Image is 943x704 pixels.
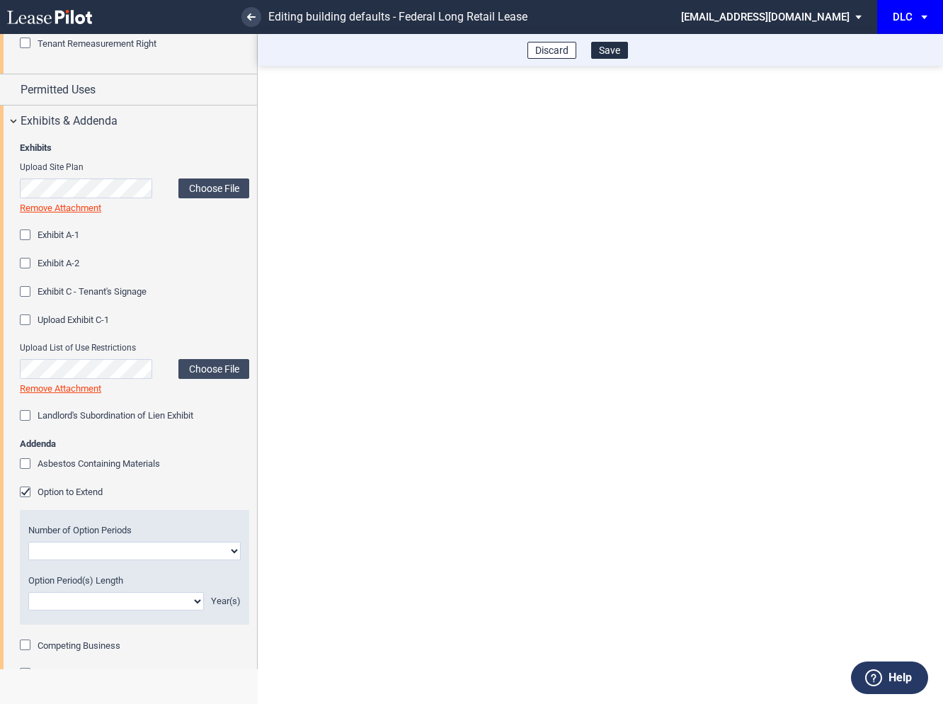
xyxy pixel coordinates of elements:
[20,285,147,300] md-checkbox: Exhibit C - Tenant's Signage
[38,229,79,240] span: Exhibit A-1
[20,203,101,213] a: Remove Attachment
[28,575,123,586] span: Option Period(s) Length
[20,37,156,51] md-checkbox: Tenant Remeasurement Right
[28,525,132,535] span: Number of Option Periods
[888,669,912,687] label: Help
[38,38,156,49] span: Tenant Remeasurement Right
[38,487,103,497] span: Option to Extend
[38,314,109,325] span: Upload Exhibit C-1
[21,81,96,98] span: Permitted Uses
[20,639,120,653] md-checkbox: Competing Business
[20,438,56,449] b: Addenda
[20,342,249,354] span: Upload List of Use Restrictions
[893,11,913,23] div: DLC
[38,410,193,421] span: Landlord's Subordination of Lien Exhibit
[38,286,147,297] span: Exhibit C - Tenant's Signage
[20,409,193,424] md-checkbox: Landlord's Subordination of Lien Exhibit
[38,640,120,651] span: Competing Business
[20,229,79,243] md-checkbox: Exhibit A-1
[20,142,52,153] b: Exhibits
[20,383,101,394] a: Remove Attachment
[20,667,132,681] md-checkbox: Construction Allowance
[851,662,928,694] button: Help
[20,458,160,472] md-checkbox: Asbestos Containing Materials
[20,314,109,328] md-checkbox: Upload Exhibit C-1
[527,42,576,59] button: Discard
[20,257,79,271] md-checkbox: Exhibit A-2
[211,595,241,608] div: Year(s)
[21,113,118,130] span: Exhibits & Addenda
[178,359,249,379] label: Choose File
[20,486,103,500] md-checkbox: Option to Extend
[38,669,132,679] span: Construction Allowance
[20,161,249,174] span: Upload Site Plan
[38,258,79,268] span: Exhibit A-2
[178,178,249,198] label: Choose File
[38,458,160,469] span: Asbestos Containing Materials
[591,42,628,59] button: Save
